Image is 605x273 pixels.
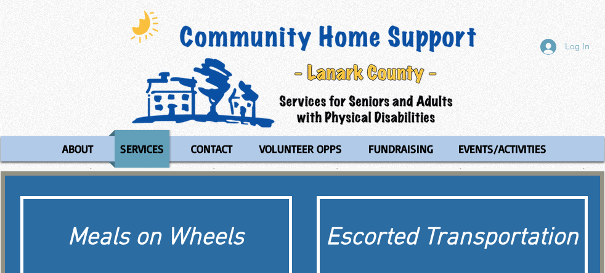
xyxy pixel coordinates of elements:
[179,130,245,168] a: CONTACT
[357,130,444,168] a: FUNDRAISING
[532,35,598,59] button: Log In
[51,130,105,168] a: ABOUT
[57,130,99,168] p: ABOUT
[326,221,579,255] div: Escorted Transportation
[561,41,594,54] span: Log In
[453,130,552,168] p: EVENTS/ACTIVITIES
[363,130,439,168] p: FUNDRAISING
[248,130,354,168] a: VOLUNTEER OPPS
[115,130,169,168] p: SERVICES
[1,130,604,168] nav: Site
[185,130,238,168] p: CONTACT
[108,130,176,168] a: SERVICES
[447,130,558,168] a: EVENTS/ACTIVITIES
[30,221,283,255] div: Meals on Wheels
[254,130,347,168] p: VOLUNTEER OPPS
